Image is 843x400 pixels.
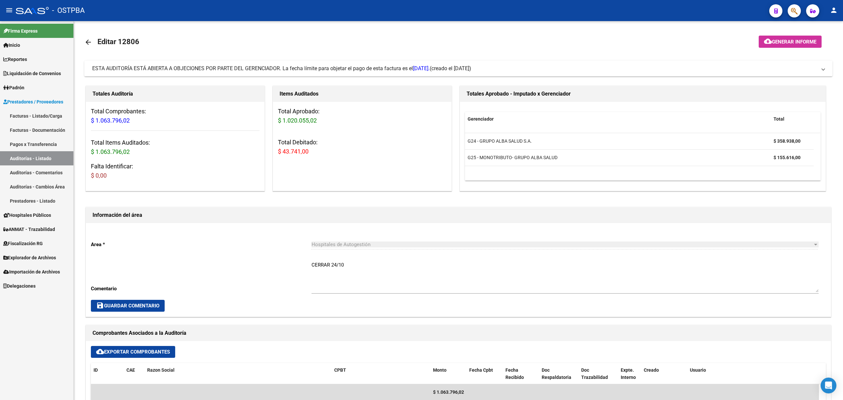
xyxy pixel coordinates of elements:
datatable-header-cell: Doc Respaldatoria [539,363,579,385]
span: Padrón [3,84,24,91]
h1: Comprobantes Asociados a la Auditoría [93,328,824,338]
span: Reportes [3,56,27,63]
strong: $ 358.938,00 [774,138,801,144]
span: Hospitales Públicos [3,212,51,219]
datatable-header-cell: Doc Trazabilidad [579,363,618,385]
span: Guardar Comentario [96,303,159,309]
span: Hospitales de Autogestión [312,242,370,247]
mat-expansion-panel-header: ESTA AUDITORÍA ESTÁ ABIERTA A OBJECIONES POR PARTE DEL GERENCIADOR. La fecha límite para objetar ... [84,61,832,76]
span: Generar informe [772,39,816,45]
span: Delegaciones [3,282,36,290]
span: Expte. Interno [621,367,636,380]
h3: Falta Identificar: [91,162,259,180]
span: Doc Trazabilidad [581,367,608,380]
span: Explorador de Archivos [3,254,56,261]
span: $ 1.063.796,02 [433,389,464,395]
mat-icon: cloud_download [96,348,104,356]
span: Fecha Cpbt [469,367,493,373]
span: Razon Social [147,367,175,373]
mat-icon: arrow_back [84,38,92,46]
span: Inicio [3,42,20,49]
span: Creado [644,367,659,373]
span: Liquidación de Convenios [3,70,61,77]
h3: Total Comprobantes: [91,107,259,125]
p: Area * [91,241,312,248]
span: ID [94,367,98,373]
span: - OSTPBA [52,3,85,18]
span: Editar 12806 [97,38,139,46]
mat-icon: cloud_download [764,37,772,45]
span: $ 1.063.796,02 [91,148,130,155]
span: Total [774,116,784,122]
span: Firma Express [3,27,38,35]
h1: Información del área [93,210,824,220]
p: Comentario [91,285,312,292]
span: Importación de Archivos [3,268,60,275]
span: [DATE]. [413,65,430,71]
h1: Totales Aprobado - Imputado x Gerenciador [467,89,819,99]
datatable-header-cell: Expte. Interno [618,363,641,385]
mat-icon: save [96,301,104,309]
span: G24 - GRUPO ALBA SALUD S.A. [468,138,532,144]
h3: Total Aprobado: [278,107,447,125]
datatable-header-cell: CAE [124,363,145,385]
span: Doc Respaldatoria [542,367,571,380]
button: Exportar Comprobantes [91,346,175,358]
h1: Totales Auditoría [93,89,258,99]
datatable-header-cell: Fecha Cpbt [467,363,503,385]
span: Usuario [690,367,706,373]
span: Gerenciador [468,116,494,122]
h3: Total Items Auditados: [91,138,259,157]
button: Guardar Comentario [91,300,165,312]
span: Monto [433,367,447,373]
span: CAE [126,367,135,373]
datatable-header-cell: Gerenciador [465,112,771,126]
datatable-header-cell: Monto [430,363,467,385]
span: Fiscalización RG [3,240,43,247]
span: CPBT [334,367,346,373]
span: G25 - MONOTRIBUTO- GRUPO ALBA SALUD [468,155,557,160]
span: Prestadores / Proveedores [3,98,63,105]
span: $ 43.741,00 [278,148,309,155]
datatable-header-cell: CPBT [332,363,430,385]
span: ANMAT - Trazabilidad [3,226,55,233]
datatable-header-cell: ID [91,363,124,385]
mat-icon: menu [5,6,13,14]
strong: $ 155.616,00 [774,155,801,160]
datatable-header-cell: Razon Social [145,363,332,385]
datatable-header-cell: Total [771,112,814,126]
span: $ 0,00 [91,172,107,179]
datatable-header-cell: Usuario [687,363,819,385]
span: ESTA AUDITORÍA ESTÁ ABIERTA A OBJECIONES POR PARTE DEL GERENCIADOR. La fecha límite para objetar ... [92,65,430,71]
datatable-header-cell: Fecha Recibido [503,363,539,385]
button: Generar informe [759,36,822,48]
span: $ 1.020.055,02 [278,117,317,124]
span: Fecha Recibido [505,367,524,380]
h1: Items Auditados [280,89,445,99]
datatable-header-cell: Creado [641,363,687,385]
span: Exportar Comprobantes [96,349,170,355]
span: (creado el [DATE]) [430,65,471,72]
span: $ 1.063.796,02 [91,117,130,124]
div: Open Intercom Messenger [821,378,836,393]
h3: Total Debitado: [278,138,447,156]
mat-icon: person [830,6,838,14]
